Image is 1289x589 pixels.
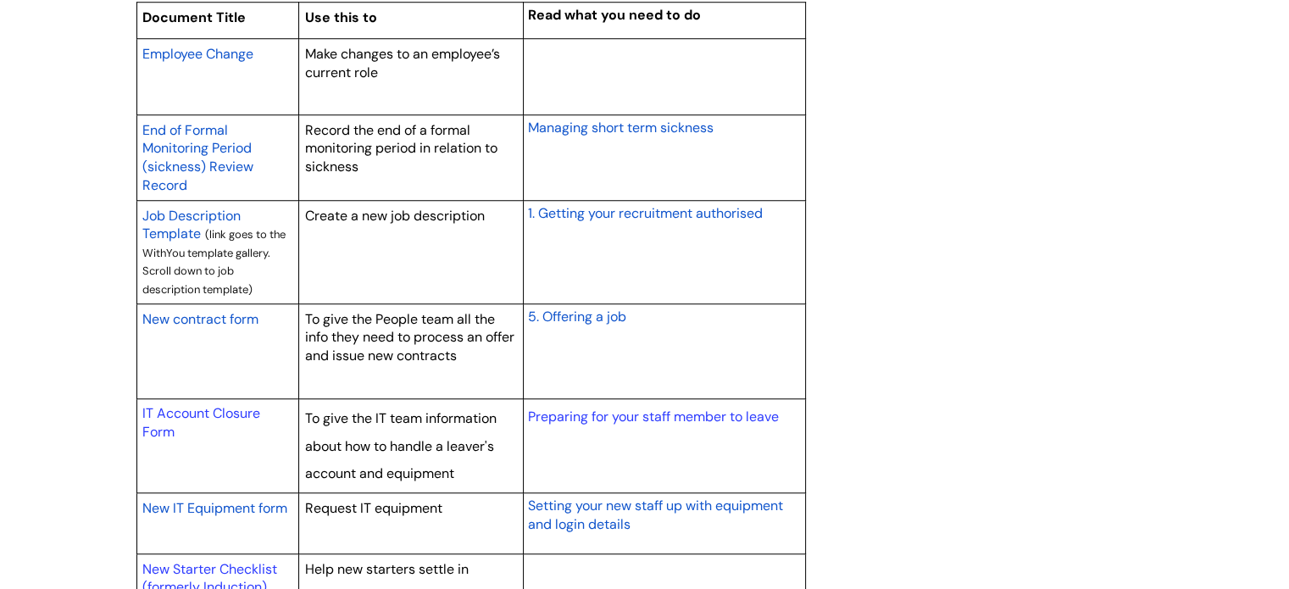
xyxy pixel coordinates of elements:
span: Setting your new staff up with equipment and login details [527,497,782,533]
span: Make changes to an employee’s current role [305,45,500,81]
a: IT Account Closure Form [142,404,260,441]
span: Create a new job description [305,207,485,225]
a: New contract form [142,308,258,329]
a: 1. Getting your recruitment authorised [527,203,762,223]
span: New contract form [142,310,258,328]
span: Help new starters settle in [305,560,469,578]
a: End of Formal Monitoring Period (sickness) Review Record [142,119,253,195]
span: To give the IT team information about how to handle a leaver's account and equipment [305,409,497,482]
span: Use this to [305,8,377,26]
span: Record the end of a formal monitoring period in relation to sickness [305,121,497,175]
span: Employee Change [142,45,253,63]
a: Job Description Template [142,205,241,244]
span: Job Description Template [142,207,241,243]
a: New IT Equipment form [142,497,287,518]
span: (link goes to the WithYou template gallery. Scroll down to job description template) [142,227,286,297]
a: Managing short term sickness [527,117,713,137]
a: Setting your new staff up with equipment and login details [527,495,782,534]
span: Read what you need to do [527,6,700,24]
span: New IT Equipment form [142,499,287,517]
a: Employee Change [142,43,253,64]
a: 5. Offering a job [527,306,625,326]
span: 5. Offering a job [527,308,625,325]
span: Request IT equipment [305,499,442,517]
span: Document Title [142,8,246,26]
span: To give the People team all the info they need to process an offer and issue new contracts [305,310,514,364]
a: Preparing for your staff member to leave [527,408,778,425]
span: Managing short term sickness [527,119,713,136]
span: End of Formal Monitoring Period (sickness) Review Record [142,121,253,194]
span: 1. Getting your recruitment authorised [527,204,762,222]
